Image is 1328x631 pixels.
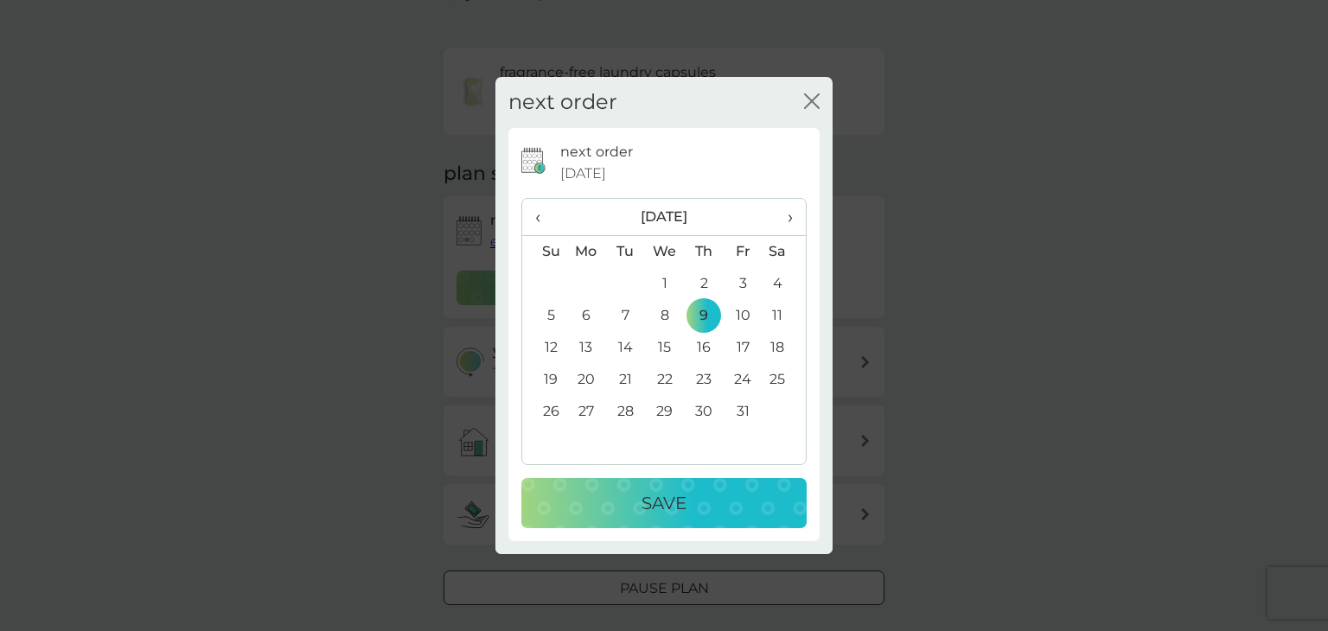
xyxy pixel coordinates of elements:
td: 12 [522,332,566,364]
span: [DATE] [560,163,606,185]
button: Save [521,478,807,528]
td: 24 [724,364,763,396]
td: 27 [566,396,606,428]
td: 30 [685,396,724,428]
td: 6 [566,300,606,332]
td: 13 [566,332,606,364]
td: 29 [645,396,685,428]
td: 3 [724,268,763,300]
h2: next order [508,90,617,115]
td: 21 [606,364,645,396]
th: Sa [763,235,806,268]
th: [DATE] [566,199,763,236]
button: close [804,93,820,112]
td: 26 [522,396,566,428]
td: 5 [522,300,566,332]
th: Mo [566,235,606,268]
th: We [645,235,685,268]
td: 7 [606,300,645,332]
td: 22 [645,364,685,396]
td: 11 [763,300,806,332]
td: 10 [724,300,763,332]
span: › [776,199,793,235]
td: 16 [685,332,724,364]
td: 14 [606,332,645,364]
span: ‹ [535,199,553,235]
th: Su [522,235,566,268]
td: 31 [724,396,763,428]
td: 15 [645,332,685,364]
td: 20 [566,364,606,396]
td: 18 [763,332,806,364]
th: Tu [606,235,645,268]
td: 8 [645,300,685,332]
p: Save [642,489,686,517]
th: Th [685,235,724,268]
td: 17 [724,332,763,364]
td: 28 [606,396,645,428]
td: 9 [685,300,724,332]
td: 23 [685,364,724,396]
th: Fr [724,235,763,268]
td: 4 [763,268,806,300]
td: 1 [645,268,685,300]
td: 25 [763,364,806,396]
p: next order [560,141,633,163]
td: 2 [685,268,724,300]
td: 19 [522,364,566,396]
